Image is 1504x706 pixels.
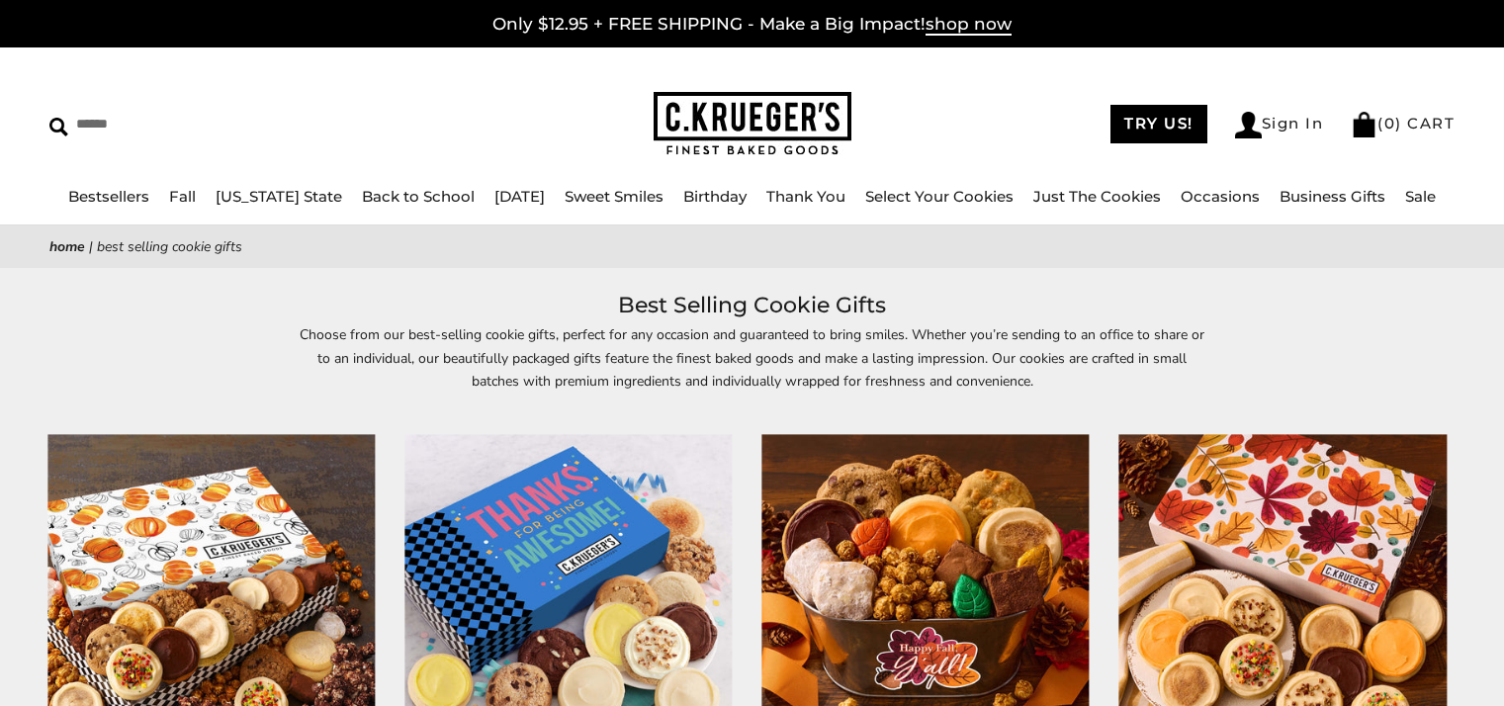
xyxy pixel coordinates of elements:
[216,187,342,206] a: [US_STATE] State
[1110,105,1207,143] a: TRY US!
[1235,112,1262,138] img: Account
[1351,112,1377,137] img: Bag
[865,187,1014,206] a: Select Your Cookies
[362,187,475,206] a: Back to School
[766,187,845,206] a: Thank You
[565,187,664,206] a: Sweet Smiles
[1235,112,1324,138] a: Sign In
[89,237,93,256] span: |
[1351,114,1455,132] a: (0) CART
[492,14,1012,36] a: Only $12.95 + FREE SHIPPING - Make a Big Impact!shop now
[654,92,851,156] img: C.KRUEGER'S
[298,323,1207,414] p: Choose from our best-selling cookie gifts, perfect for any occasion and guaranteed to bring smile...
[926,14,1012,36] span: shop now
[68,187,149,206] a: Bestsellers
[49,118,68,136] img: Search
[1181,187,1260,206] a: Occasions
[169,187,196,206] a: Fall
[49,237,85,256] a: Home
[49,109,383,139] input: Search
[97,237,242,256] span: Best Selling Cookie Gifts
[1033,187,1161,206] a: Just The Cookies
[1280,187,1385,206] a: Business Gifts
[79,288,1425,323] h1: Best Selling Cookie Gifts
[1405,187,1436,206] a: Sale
[494,187,545,206] a: [DATE]
[683,187,747,206] a: Birthday
[1384,114,1396,132] span: 0
[49,235,1455,258] nav: breadcrumbs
